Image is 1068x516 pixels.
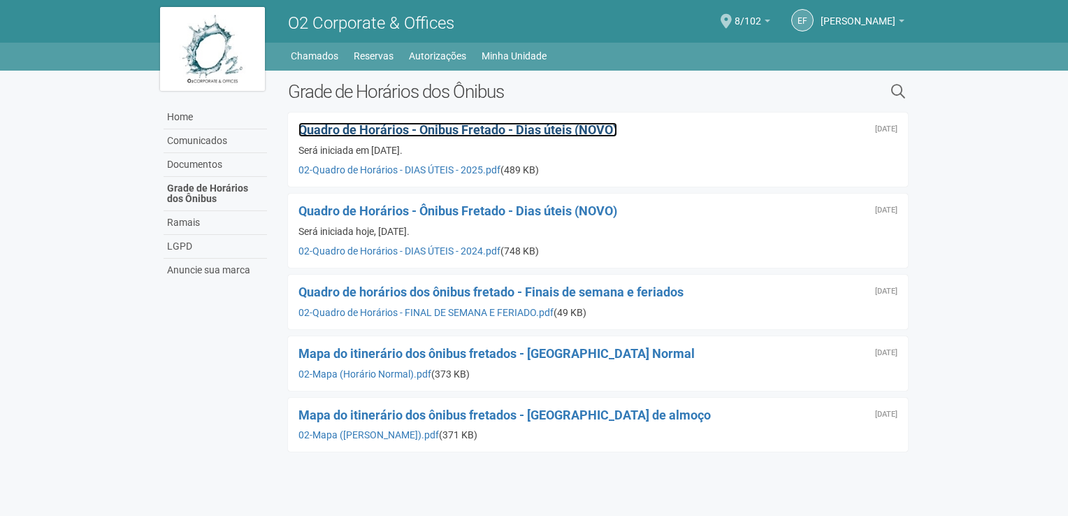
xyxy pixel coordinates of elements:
[160,7,265,91] img: logo.jpg
[288,81,747,102] h2: Grade de Horários dos Ônibus
[164,106,267,129] a: Home
[875,349,897,357] div: Sexta-feira, 23 de outubro de 2020 às 16:54
[298,429,897,441] div: (371 KB)
[298,346,695,361] a: Mapa do itinerário dos ônibus fretados - [GEOGRAPHIC_DATA] Normal
[298,164,500,175] a: 02-Quadro de Horários - DIAS ÚTEIS - 2025.pdf
[298,122,617,137] a: Quadro de Horários - Ônibus Fretado - Dias úteis (NOVO)
[298,429,439,440] a: 02-Mapa ([PERSON_NAME]).pdf
[298,307,554,318] a: 02-Quadro de Horários - FINAL DE SEMANA E FERIADO.pdf
[875,410,897,419] div: Sexta-feira, 23 de outubro de 2020 às 16:53
[821,2,895,27] span: Erica Forti
[409,46,466,66] a: Autorizações
[164,259,267,282] a: Anuncie sua marca
[298,368,431,380] a: 02-Mapa (Horário Normal).pdf
[482,46,547,66] a: Minha Unidade
[288,13,454,33] span: O2 Corporate & Offices
[791,9,814,31] a: EF
[164,153,267,177] a: Documentos
[735,17,770,29] a: 8/102
[298,225,897,238] div: Será iniciada hoje, [DATE].
[298,144,897,157] div: Será iniciada em [DATE].
[821,17,904,29] a: [PERSON_NAME]
[291,46,338,66] a: Chamados
[875,287,897,296] div: Sexta-feira, 23 de outubro de 2020 às 16:55
[298,203,617,218] a: Quadro de Horários - Ônibus Fretado - Dias úteis (NOVO)
[875,125,897,134] div: Sexta-feira, 24 de janeiro de 2025 às 19:36
[875,206,897,215] div: Segunda-feira, 13 de maio de 2024 às 11:08
[735,2,761,27] span: 8/102
[164,235,267,259] a: LGPD
[164,177,267,211] a: Grade de Horários dos Ônibus
[298,164,897,176] div: (489 KB)
[298,245,500,257] a: 02-Quadro de Horários - DIAS ÚTEIS - 2024.pdf
[298,245,897,257] div: (748 KB)
[298,368,897,380] div: (373 KB)
[298,408,711,422] a: Mapa do itinerário dos ônibus fretados - [GEOGRAPHIC_DATA] de almoço
[354,46,394,66] a: Reservas
[164,129,267,153] a: Comunicados
[298,306,897,319] div: (49 KB)
[298,285,684,299] a: Quadro de horários dos ônibus fretado - Finais de semana e feriados
[164,211,267,235] a: Ramais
